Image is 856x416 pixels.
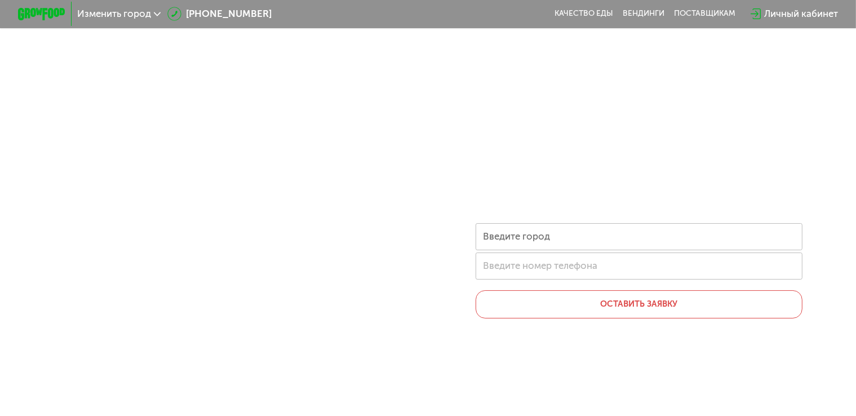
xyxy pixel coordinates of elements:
div: поставщикам [674,9,735,19]
a: [PHONE_NUMBER] [167,7,272,21]
button: Оставить заявку [476,290,802,319]
div: Оставь заявку, а мы забронируем за тобой скидку на первый заказ. [476,166,802,204]
div: Привет! Хочешь, чтобы Grow Food доставлял в твоём городе? [476,72,802,154]
div: Личный кабинет [764,7,838,21]
a: Качество еды [555,9,613,19]
span: Изменить город [77,9,151,19]
label: Введите город [484,233,551,240]
a: Вендинги [623,9,664,19]
label: Введите номер телефона [484,263,598,269]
